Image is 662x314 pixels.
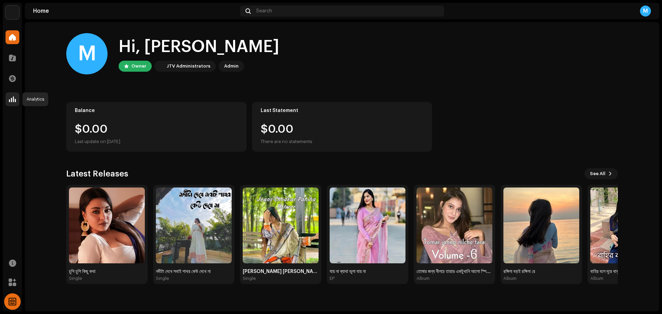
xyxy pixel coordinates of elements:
[75,108,238,113] div: Balance
[330,188,405,263] img: e8f38025-12c8-42e7-9628-c0f0ed3115ff
[6,6,19,19] img: 08840394-dc3e-4720-a77a-6adfc2e10f9d
[503,276,516,281] div: Album
[417,276,430,281] div: Album
[243,276,256,281] div: Single
[156,62,164,70] img: 08840394-dc3e-4720-a77a-6adfc2e10f9d
[33,8,237,14] div: Home
[417,269,492,274] div: তোমার জন্য নীলচে তারার একটুখানি আলো স্পিড উপ
[640,6,651,17] div: M
[417,188,492,263] img: 7f6a85c7-f8f8-4c6a-82dd-872318305e88
[75,138,238,146] div: Last update on [DATE]
[261,138,312,146] div: There are no statements
[584,168,618,179] button: See All
[503,269,579,274] div: রঙ্গিলা বড়ই রঙ্গিলা রে
[156,188,232,263] img: 2e2a33ff-370c-415f-95d2-e97cfbb791b6
[224,62,239,70] div: Admin
[590,167,605,181] span: See All
[131,62,146,70] div: Owner
[66,33,108,74] div: M
[69,269,145,274] div: চুপি চুপি কিছু কথা
[119,36,279,58] div: Hi, [PERSON_NAME]
[4,293,21,310] div: Open Intercom Messenger
[156,269,232,274] div: নদীটা দেখে সবাই পাথর কেউ দেখে না
[503,188,579,263] img: d0e00da0-b7b4-4958-9d0c-c4f820b5731f
[66,102,247,152] re-o-card-value: Balance
[261,108,424,113] div: Last Statement
[66,168,128,179] h3: Latest Releases
[330,269,405,274] div: যায় না ব্যাথা ভুলা যায় না
[167,62,210,70] div: JTV Administrators
[252,102,432,152] re-o-card-value: Last Statement
[69,276,82,281] div: Single
[256,8,272,14] span: Search
[69,188,145,263] img: e0c37b09-a8fb-4260-bf8e-8f3069f2f0ef
[243,269,319,274] div: [PERSON_NAME] [PERSON_NAME]
[156,276,169,281] div: Single
[330,276,334,281] div: EP
[590,276,603,281] div: Album
[243,188,319,263] img: 8d5a5622-d075-4d00-8622-b7c195686ec4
